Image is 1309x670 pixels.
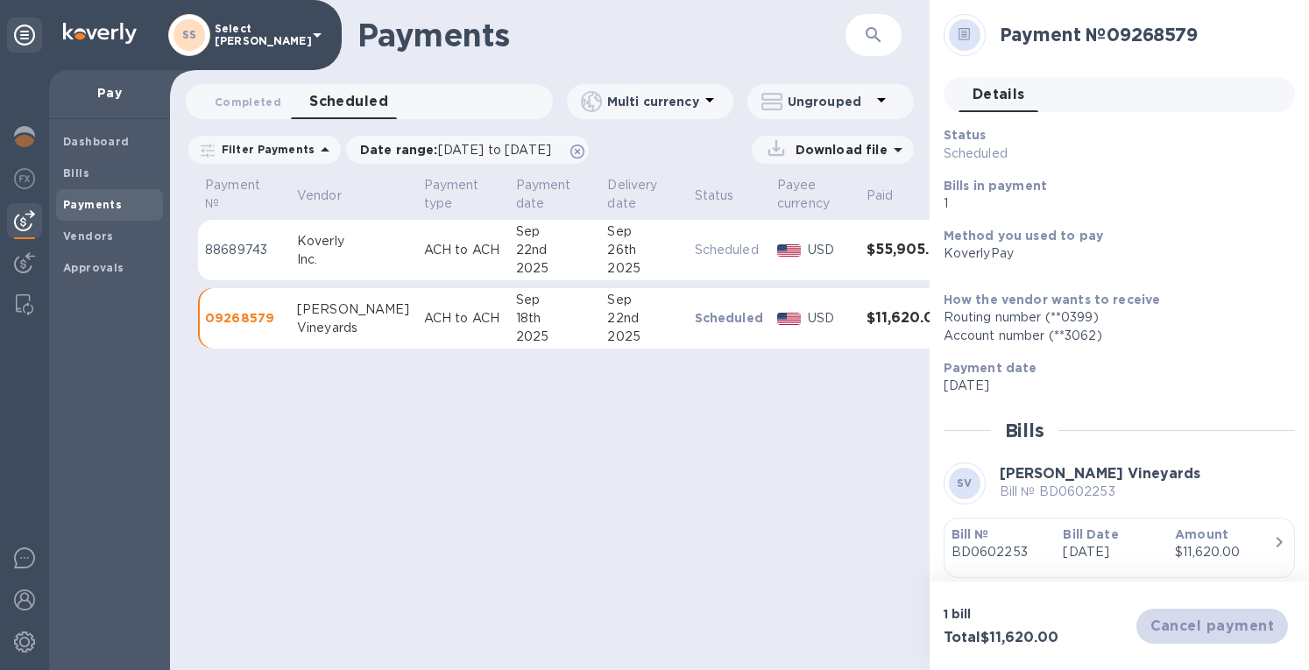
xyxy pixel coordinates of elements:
[7,18,42,53] div: Unpin categories
[607,176,680,213] span: Delivery date
[607,291,680,309] div: Sep
[63,198,122,211] b: Payments
[424,241,502,259] p: ACH to ACH
[63,135,130,148] b: Dashboard
[788,93,871,110] p: Ungrouped
[516,309,594,328] div: 18th
[952,543,1050,561] p: BD0602253
[777,313,801,325] img: USD
[14,168,35,189] img: Foreign exchange
[357,17,846,53] h1: Payments
[297,232,410,250] div: Koverly
[944,361,1037,375] b: Payment date
[944,244,1281,263] div: KoverlyPay
[205,241,283,259] p: 88689743
[944,229,1103,243] b: Method you used to pay
[695,187,757,205] span: Status
[944,518,1295,578] button: Bill №BD0602253Bill Date[DATE]Amount$11,620.00
[516,291,594,309] div: Sep
[944,327,1281,345] div: Account number (**3062)
[516,222,594,241] div: Sep
[516,259,594,278] div: 2025
[607,176,657,213] p: Delivery date
[516,241,594,259] div: 22nd
[695,241,763,259] p: Scheduled
[215,142,315,157] p: Filter Payments
[516,176,594,213] span: Payment date
[63,229,114,243] b: Vendors
[1175,527,1228,541] b: Amount
[867,310,947,327] h3: $11,620.00
[1063,527,1118,541] b: Bill Date
[1005,420,1044,441] h2: Bills
[607,222,680,241] div: Sep
[808,309,853,328] p: USD
[607,328,680,346] div: 2025
[424,176,502,213] span: Payment type
[63,261,124,274] b: Approvals
[695,187,734,205] p: Status
[205,176,260,213] p: Payment №
[808,241,853,259] p: USD
[789,141,888,159] p: Download file
[944,179,1047,193] b: Bills in payment
[944,377,1281,395] p: [DATE]
[952,527,989,541] b: Bill №
[867,187,916,205] span: Paid
[438,143,551,157] span: [DATE] to [DATE]
[1000,465,1200,482] b: [PERSON_NAME] Vineyards
[867,187,894,205] p: Paid
[1063,543,1161,561] p: [DATE]
[973,82,1025,107] span: Details
[297,319,410,337] div: Vineyards
[1000,483,1200,501] p: Bill № BD0602253
[346,136,589,164] div: Date range:[DATE] to [DATE]
[607,309,680,328] div: 22nd
[695,309,763,327] p: Scheduled
[215,93,281,111] span: Completed
[297,187,364,205] span: Vendor
[944,308,1281,327] div: Routing number (**0399)
[607,259,680,278] div: 2025
[205,309,283,327] p: 09268579
[297,187,342,205] p: Vendor
[1175,543,1273,561] div: $11,620.00
[944,194,1281,213] p: 1
[607,93,699,110] p: Multi currency
[944,128,987,142] b: Status
[777,244,801,257] img: USD
[1000,24,1281,46] h2: Payment № 09268579
[777,176,830,213] p: Payee currency
[63,84,156,102] p: Pay
[63,166,89,180] b: Bills
[944,145,1169,163] p: Scheduled
[360,141,560,159] p: Date range :
[424,176,479,213] p: Payment type
[607,241,680,259] div: 26th
[777,176,853,213] span: Payee currency
[516,176,571,213] p: Payment date
[309,89,388,114] span: Scheduled
[944,293,1161,307] b: How the vendor wants to receive
[297,300,410,319] div: [PERSON_NAME]
[297,250,410,269] div: Inc.
[215,23,302,47] p: Select [PERSON_NAME]
[205,176,283,213] span: Payment №
[867,242,947,258] h3: $55,905.76
[944,605,1113,623] p: 1 bill
[957,476,973,490] b: SV
[424,309,502,328] p: ACH to ACH
[944,630,1113,646] h3: Total $11,620.00
[63,23,137,44] img: Logo
[516,328,594,346] div: 2025
[182,28,197,41] b: SS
